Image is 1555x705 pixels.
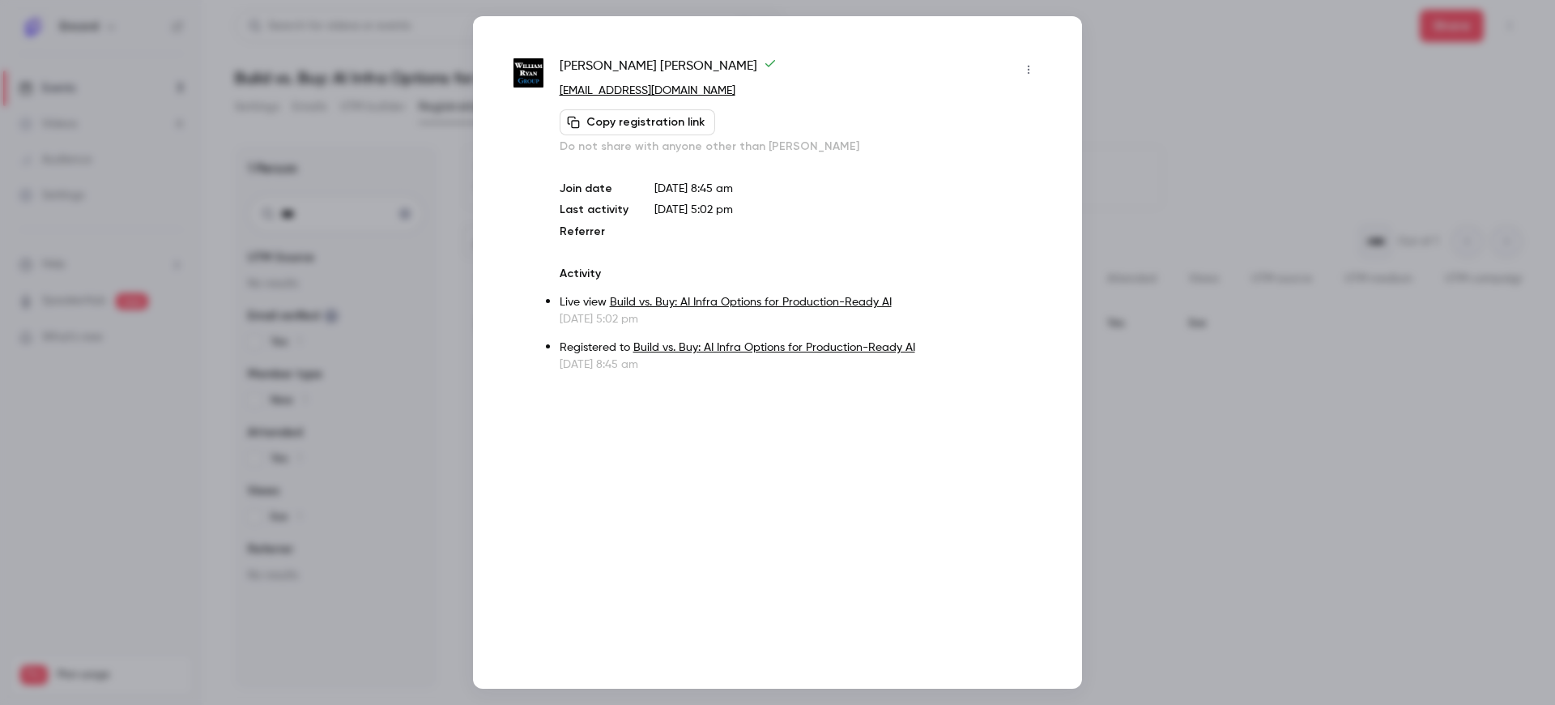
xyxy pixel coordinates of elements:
[633,342,915,353] a: Build vs. Buy: AI Infra Options for Production-Ready AI
[654,181,1042,197] p: [DATE] 8:45 am
[560,340,1042,357] p: Registered to
[560,202,628,219] p: Last activity
[560,357,1042,373] p: [DATE] 8:45 am
[560,181,628,197] p: Join date
[610,297,892,308] a: Build vs. Buy: AI Infra Options for Production-Ready AI
[560,57,777,83] span: [PERSON_NAME] [PERSON_NAME]
[560,294,1042,311] p: Live view
[560,109,715,135] button: Copy registration link
[560,139,1042,155] p: Do not share with anyone other than [PERSON_NAME]
[654,204,733,216] span: [DATE] 5:02 pm
[560,311,1042,327] p: [DATE] 5:02 pm
[513,58,543,88] img: williamryangroup.com
[560,266,1042,282] p: Activity
[560,224,628,240] p: Referrer
[560,85,735,96] a: [EMAIL_ADDRESS][DOMAIN_NAME]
